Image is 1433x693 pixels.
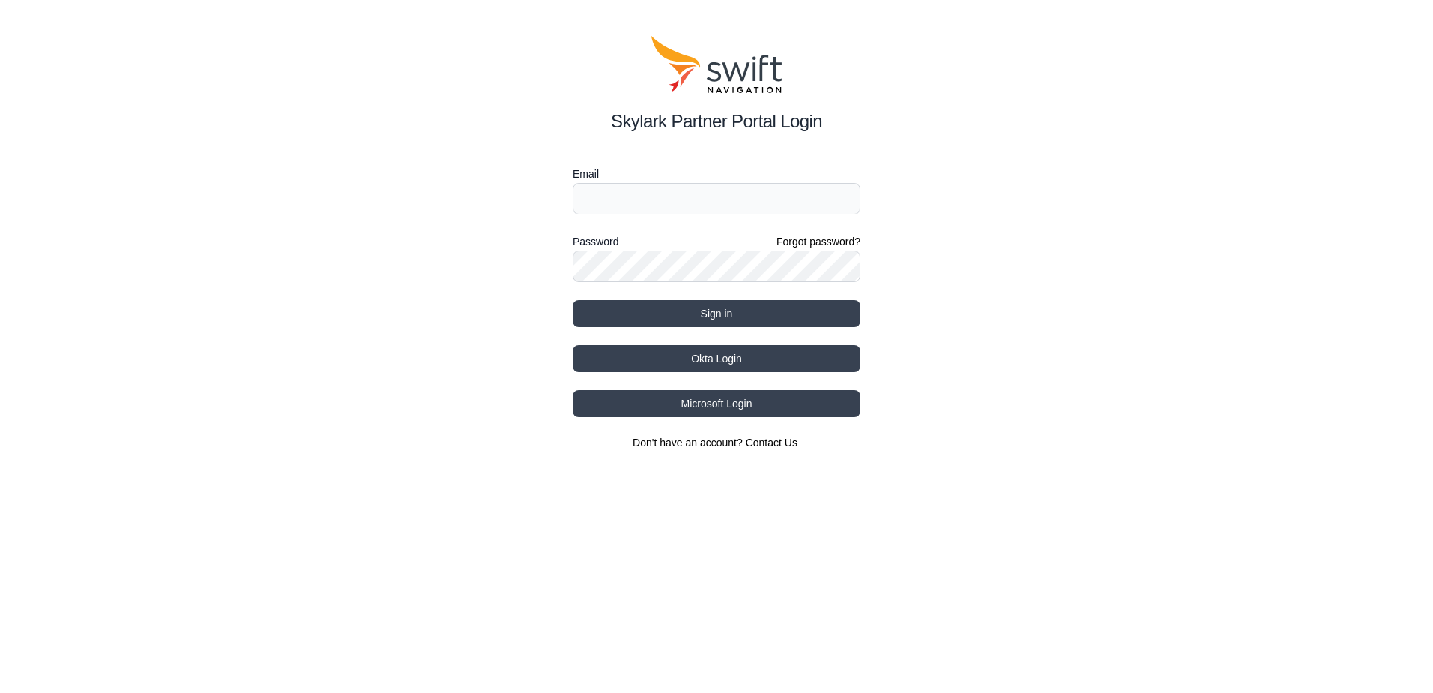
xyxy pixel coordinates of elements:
a: Contact Us [746,436,797,448]
button: Microsoft Login [573,390,860,417]
label: Password [573,232,618,250]
a: Forgot password? [776,234,860,249]
label: Email [573,165,860,183]
button: Okta Login [573,345,860,372]
section: Don't have an account? [573,435,860,450]
button: Sign in [573,300,860,327]
h2: Skylark Partner Portal Login [573,108,860,135]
